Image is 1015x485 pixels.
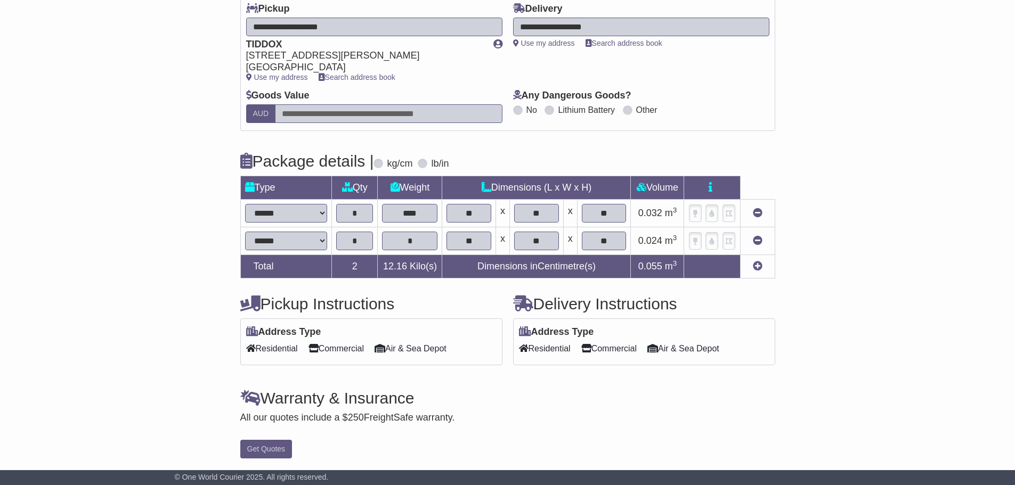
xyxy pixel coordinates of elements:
[431,158,449,170] label: lb/in
[513,90,631,102] label: Any Dangerous Goods?
[519,340,571,357] span: Residential
[753,261,762,272] a: Add new item
[753,208,762,218] a: Remove this item
[348,412,364,423] span: 250
[496,199,510,227] td: x
[246,90,310,102] label: Goods Value
[665,261,677,272] span: m
[246,3,290,15] label: Pickup
[378,176,442,199] td: Weight
[240,440,293,458] button: Get Quotes
[636,105,657,115] label: Other
[442,254,631,278] td: Dimensions in Centimetre(s)
[240,295,502,313] h4: Pickup Instructions
[753,235,762,246] a: Remove this item
[378,254,442,278] td: Kilo(s)
[240,152,374,170] h4: Package details |
[513,3,563,15] label: Delivery
[246,50,483,62] div: [STREET_ADDRESS][PERSON_NAME]
[631,176,684,199] td: Volume
[665,208,677,218] span: m
[581,340,637,357] span: Commercial
[240,412,775,424] div: All our quotes include a $ FreightSafe warranty.
[563,227,577,254] td: x
[558,105,615,115] label: Lithium Battery
[246,326,321,338] label: Address Type
[246,62,483,73] div: [GEOGRAPHIC_DATA]
[496,227,510,254] td: x
[638,235,662,246] span: 0.024
[240,254,332,278] td: Total
[332,254,378,278] td: 2
[387,158,412,170] label: kg/cm
[673,259,677,267] sup: 3
[246,73,308,81] a: Use my address
[308,340,364,357] span: Commercial
[319,73,395,81] a: Search address book
[513,39,575,47] a: Use my address
[240,176,332,199] td: Type
[240,389,775,407] h4: Warranty & Insurance
[519,326,594,338] label: Address Type
[638,261,662,272] span: 0.055
[175,473,329,481] span: © One World Courier 2025. All rights reserved.
[442,176,631,199] td: Dimensions (L x W x H)
[375,340,446,357] span: Air & Sea Depot
[246,104,276,123] label: AUD
[246,340,298,357] span: Residential
[586,39,662,47] a: Search address book
[647,340,719,357] span: Air & Sea Depot
[673,206,677,214] sup: 3
[332,176,378,199] td: Qty
[383,261,407,272] span: 12.16
[563,199,577,227] td: x
[513,295,775,313] h4: Delivery Instructions
[673,234,677,242] sup: 3
[246,39,483,51] div: TIDDOX
[665,235,677,246] span: m
[638,208,662,218] span: 0.032
[526,105,537,115] label: No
